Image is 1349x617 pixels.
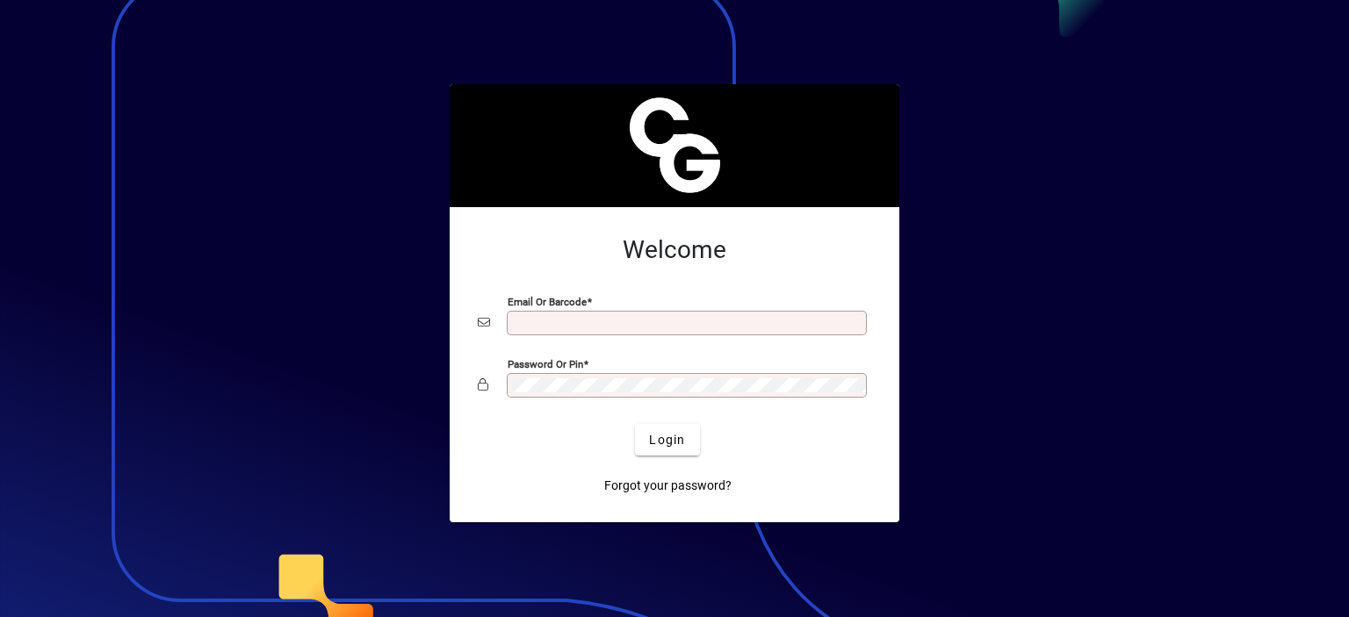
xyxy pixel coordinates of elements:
[508,358,583,370] mat-label: Password or Pin
[478,235,871,265] h2: Welcome
[508,296,587,308] mat-label: Email or Barcode
[635,424,699,456] button: Login
[649,431,685,449] span: Login
[604,477,732,495] span: Forgot your password?
[597,470,739,501] a: Forgot your password?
